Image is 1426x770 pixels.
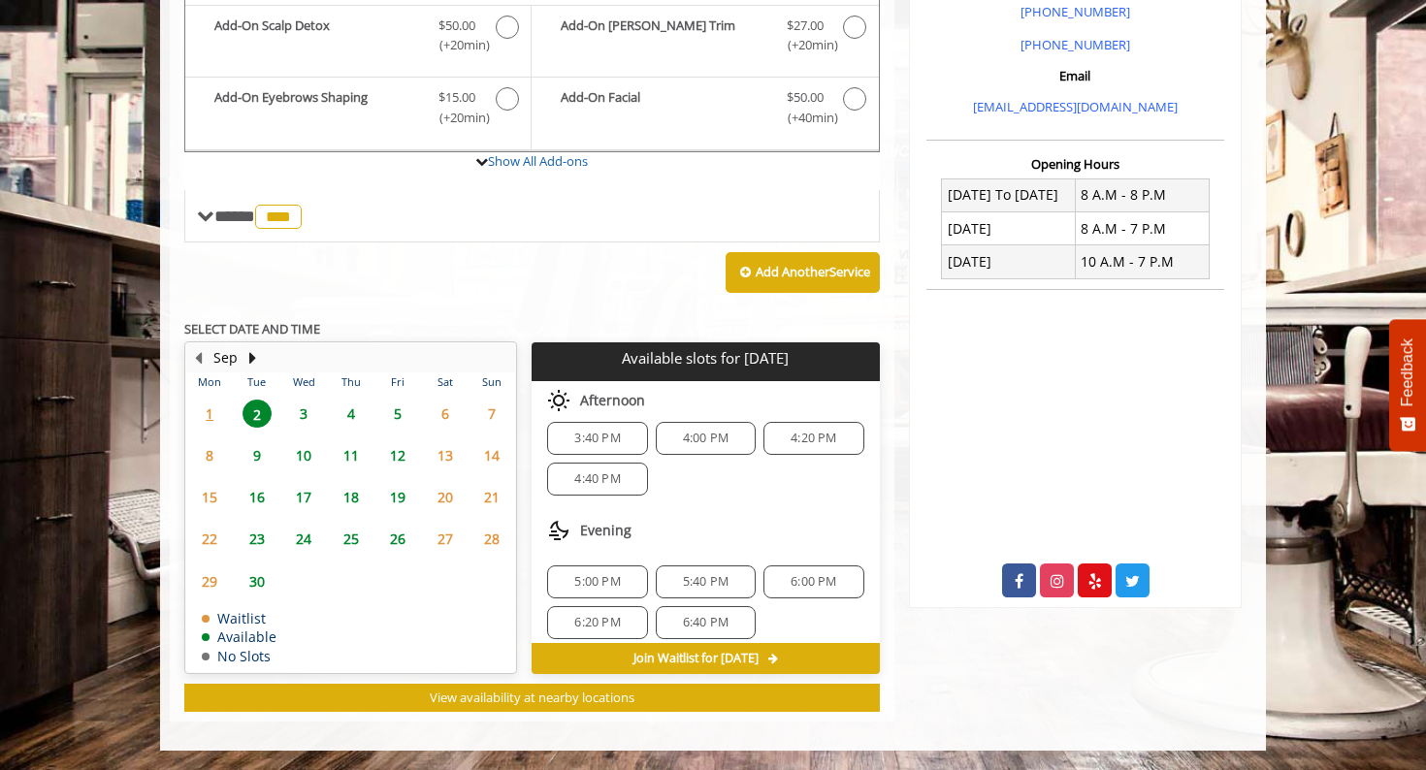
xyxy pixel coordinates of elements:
span: 24 [289,525,318,553]
div: 4:20 PM [763,422,863,455]
p: Available slots for [DATE] [539,350,871,367]
div: 6:00 PM [763,565,863,598]
span: 4 [337,400,366,428]
h3: Opening Hours [926,157,1224,171]
td: Select day24 [280,518,327,560]
span: $50.00 [787,87,824,108]
td: Select day8 [186,434,233,476]
div: 6:40 PM [656,606,756,639]
button: Previous Month [190,347,206,369]
span: 29 [195,567,224,595]
span: 22 [195,525,224,553]
span: 16 [243,483,272,511]
th: Wed [280,372,327,392]
span: 4:40 PM [574,471,620,487]
th: Fri [374,372,421,392]
td: Select day14 [469,434,516,476]
img: afternoon slots [547,389,570,412]
td: Waitlist [202,611,276,626]
a: [EMAIL_ADDRESS][DOMAIN_NAME] [973,98,1178,115]
td: Select day22 [186,518,233,560]
span: 7 [477,400,506,428]
span: 3:40 PM [574,431,620,446]
a: [PHONE_NUMBER] [1021,36,1130,53]
td: [DATE] [942,245,1076,278]
span: 23 [243,525,272,553]
b: Add-On Facial [561,87,766,128]
td: Select day21 [469,476,516,518]
div: 5:00 PM [547,565,647,598]
td: Select day15 [186,476,233,518]
td: No Slots [202,649,276,663]
span: 19 [383,483,412,511]
img: evening slots [547,519,570,542]
td: Select day23 [233,518,279,560]
span: 12 [383,441,412,469]
th: Tue [233,372,279,392]
div: 3:40 PM [547,422,647,455]
a: [PHONE_NUMBER] [1021,3,1130,20]
span: View availability at nearby locations [430,689,634,706]
td: Select day3 [280,393,327,434]
span: 18 [337,483,366,511]
button: Add AnotherService [726,252,880,293]
span: 20 [431,483,460,511]
div: 4:40 PM [547,463,647,496]
span: 4:20 PM [791,431,836,446]
span: 2 [243,400,272,428]
td: 8 A.M - 7 P.M [1075,212,1209,245]
span: 6 [431,400,460,428]
b: Add-On Scalp Detox [214,16,419,56]
span: 3 [289,400,318,428]
span: 21 [477,483,506,511]
td: Select day28 [469,518,516,560]
span: 8 [195,441,224,469]
button: View availability at nearby locations [184,684,880,712]
span: 5:40 PM [683,574,729,590]
td: [DATE] [942,212,1076,245]
td: Select day19 [374,476,421,518]
td: Available [202,629,276,644]
td: 10 A.M - 7 P.M [1075,245,1209,278]
span: Evening [580,523,632,538]
div: 6:20 PM [547,606,647,639]
span: 5:00 PM [574,574,620,590]
span: 28 [477,525,506,553]
td: Select day12 [374,434,421,476]
button: Sep [213,347,238,369]
span: 6:00 PM [791,574,836,590]
span: 1 [195,400,224,428]
span: 13 [431,441,460,469]
td: Select day4 [327,393,373,434]
td: Select day9 [233,434,279,476]
label: Add-On Eyebrows Shaping [195,87,521,133]
span: (+20min ) [429,35,486,55]
td: [DATE] To [DATE] [942,178,1076,211]
span: 25 [337,525,366,553]
td: Select day27 [421,518,468,560]
td: Select day1 [186,393,233,434]
label: Add-On Scalp Detox [195,16,521,61]
td: Select day30 [233,560,279,601]
label: Add-On Facial [541,87,868,133]
span: Join Waitlist for [DATE] [633,651,759,666]
td: Select day20 [421,476,468,518]
span: Afternoon [580,393,645,408]
div: 4:00 PM [656,422,756,455]
td: Select day5 [374,393,421,434]
span: 6:40 PM [683,615,729,630]
b: SELECT DATE AND TIME [184,320,320,337]
td: Select day13 [421,434,468,476]
td: Select day18 [327,476,373,518]
span: 6:20 PM [574,615,620,630]
td: Select day26 [374,518,421,560]
span: Feedback [1399,338,1416,406]
span: 26 [383,525,412,553]
td: Select day11 [327,434,373,476]
button: Next Month [244,347,260,369]
span: $27.00 [787,16,824,36]
span: 15 [195,483,224,511]
b: Add Another Service [756,263,870,280]
span: 4:00 PM [683,431,729,446]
